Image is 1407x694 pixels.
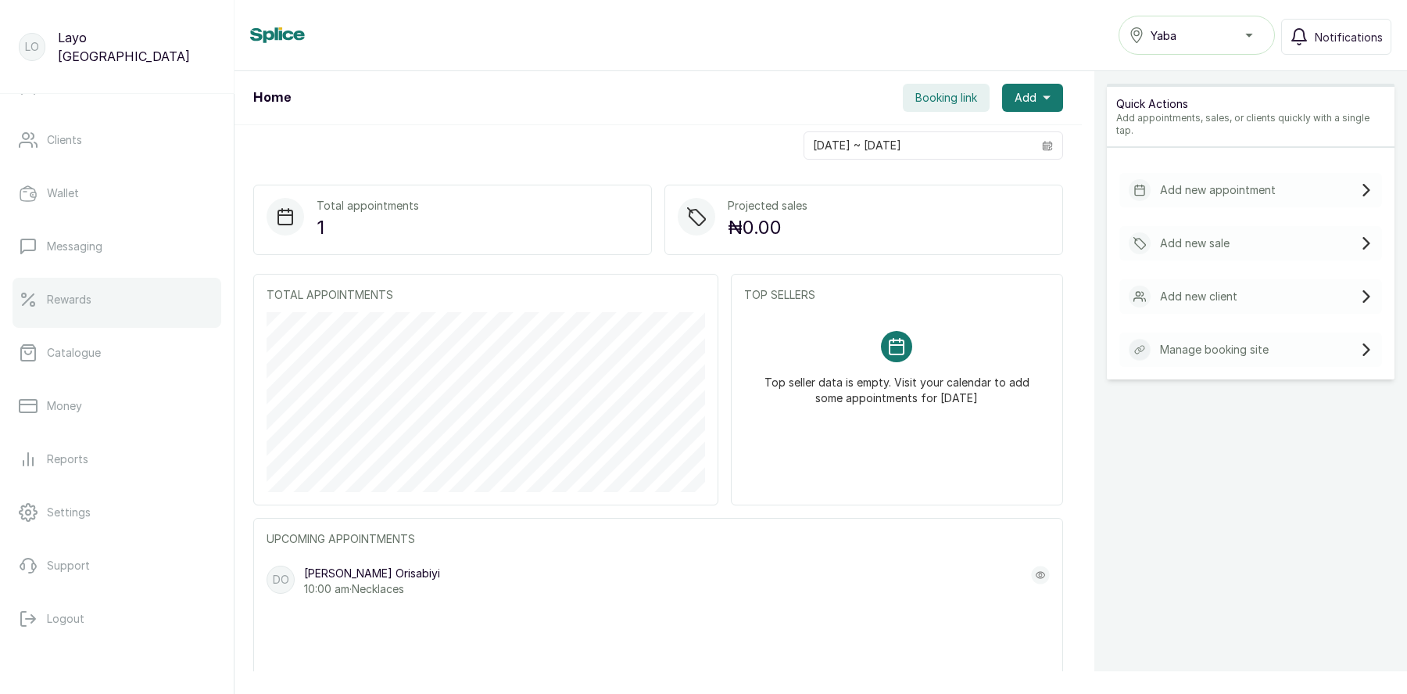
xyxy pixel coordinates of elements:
[273,572,289,588] p: DO
[47,185,79,201] p: Wallet
[763,362,1031,406] p: Top seller data is empty. Visit your calendar to add some appointments for [DATE]
[47,451,88,467] p: Reports
[13,384,221,428] a: Money
[903,84,990,112] button: Booking link
[13,597,221,641] button: Logout
[58,28,215,66] p: Layo [GEOGRAPHIC_DATA]
[804,132,1033,159] input: Select date
[1281,19,1391,55] button: Notifications
[1315,29,1383,45] span: Notifications
[1119,16,1275,55] button: Yaba
[728,198,807,214] p: Projected sales
[1160,236,1230,251] p: Add new sale
[47,558,90,574] p: Support
[267,531,1050,547] p: UPCOMING APPOINTMENTS
[47,239,102,254] p: Messaging
[1160,342,1269,358] p: Manage booking site
[317,198,419,214] p: Total appointments
[304,581,440,597] p: 10:00 am · Necklaces
[317,214,419,242] p: 1
[1160,289,1237,304] p: Add new client
[1015,90,1036,106] span: Add
[304,566,440,581] p: [PERSON_NAME] Orisabiyi
[13,171,221,215] a: Wallet
[1042,140,1053,151] svg: calendar
[267,287,705,303] p: TOTAL APPOINTMENTS
[13,118,221,162] a: Clients
[13,544,221,588] a: Support
[1002,84,1063,112] button: Add
[47,132,82,148] p: Clients
[47,292,91,307] p: Rewards
[1116,96,1385,112] p: Quick Actions
[1160,182,1276,198] p: Add new appointment
[744,287,1050,303] p: TOP SELLERS
[915,90,977,106] span: Booking link
[13,437,221,481] a: Reports
[253,88,291,107] h1: Home
[728,214,807,242] p: ₦0.00
[1151,27,1176,44] span: Yaba
[1116,112,1385,137] p: Add appointments, sales, or clients quickly with a single tap.
[47,611,84,627] p: Logout
[47,345,101,361] p: Catalogue
[13,225,221,268] a: Messaging
[13,278,221,322] a: Rewards
[13,491,221,534] a: Settings
[25,39,39,55] p: LO
[47,505,91,520] p: Settings
[47,398,82,414] p: Money
[13,331,221,375] a: Catalogue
